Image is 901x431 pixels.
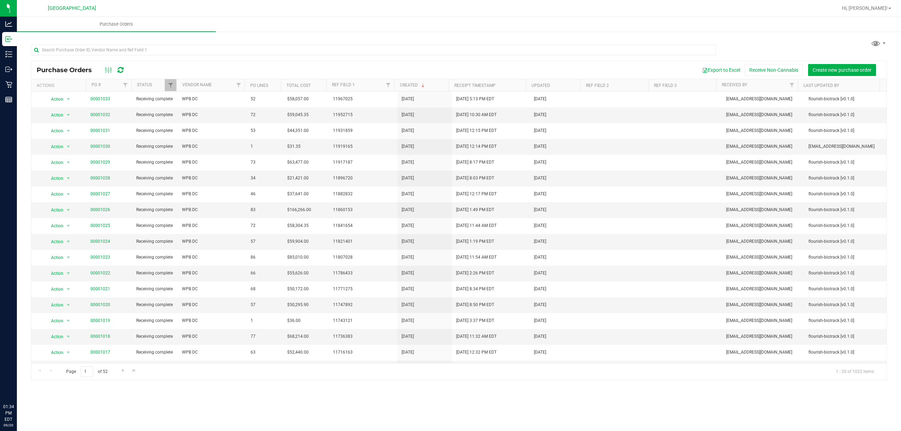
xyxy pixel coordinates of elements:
span: $37,641.00 [287,191,309,197]
span: $59,045.35 [287,112,309,118]
span: Action [45,300,64,310]
span: [DATE] 8:17 PM EDT [456,159,494,166]
inline-svg: Inbound [5,36,12,43]
span: [DATE] [534,238,546,245]
span: [DATE] [402,286,414,292]
a: Filter [119,79,131,91]
p: 09/20 [3,423,14,428]
span: [DATE] [534,333,546,340]
span: Receiving complete [136,238,174,245]
span: [EMAIL_ADDRESS][DOMAIN_NAME] [726,96,800,102]
span: select [64,284,73,294]
span: flourish-biotrack [v0.1.0] [808,222,882,229]
span: Action [45,110,64,120]
span: flourish-biotrack [v0.1.0] [808,96,882,102]
span: [DATE] [534,286,546,292]
span: $63,477.00 [287,159,309,166]
a: Ref Field 3 [654,83,677,88]
span: [DATE] [534,175,546,182]
span: [DATE] 11:44 AM EDT [456,222,497,229]
span: WPB DC [182,191,242,197]
a: 00001022 [90,271,110,275]
span: Receiving complete [136,286,174,292]
span: [DATE] [402,254,414,261]
span: $52,440.00 [287,349,309,356]
span: $58,057.00 [287,96,309,102]
span: WPB DC [182,175,242,182]
a: Ref Field 1 [332,82,355,87]
span: Action [45,268,64,278]
span: select [64,158,73,167]
inline-svg: Outbound [5,66,12,73]
span: select [64,126,73,136]
span: 11821401 [333,238,393,245]
span: 11771275 [333,286,393,292]
span: WPB DC [182,207,242,213]
span: 11716163 [333,349,393,356]
span: $166,266.00 [287,207,311,213]
span: flourish-biotrack [v0.1.0] [808,175,882,182]
span: [DATE] [402,159,414,166]
span: flourish-biotrack [v0.1.0] [808,238,882,245]
span: 46 [251,191,279,197]
span: WPB DC [182,270,242,277]
span: [EMAIL_ADDRESS][DOMAIN_NAME] [726,127,800,134]
span: WPB DC [182,254,242,261]
a: 00001032 [90,112,110,117]
span: [DATE] [402,270,414,277]
span: [EMAIL_ADDRESS][DOMAIN_NAME] [726,191,800,197]
span: Purchase Orders [90,21,143,27]
span: [DATE] [402,222,414,229]
span: Action [45,173,64,183]
span: $44,351.00 [287,127,309,134]
span: Hi, [PERSON_NAME]! [842,5,888,11]
span: 11952715 [333,112,393,118]
span: select [64,173,73,183]
span: 72 [251,112,279,118]
span: [DATE] [402,207,414,213]
span: $50,172.00 [287,286,309,292]
span: 1 - 20 of 1022 items [830,366,880,377]
span: [GEOGRAPHIC_DATA] [48,5,96,11]
span: $55,626.00 [287,270,309,277]
span: flourish-biotrack [v0.1.0] [808,270,882,277]
iframe: Resource center [7,375,28,396]
a: Created [400,83,426,88]
a: Status [137,82,152,87]
span: 11786433 [333,270,393,277]
span: [EMAIL_ADDRESS][DOMAIN_NAME] [808,143,882,150]
span: Receiving complete [136,222,174,229]
a: 00001021 [90,286,110,291]
a: 00001025 [90,223,110,228]
a: 00001017 [90,350,110,355]
a: 00001028 [90,176,110,180]
inline-svg: Analytics [5,20,12,27]
span: Receiving complete [136,175,174,182]
a: 00001029 [90,160,110,165]
span: [EMAIL_ADDRESS][DOMAIN_NAME] [726,175,800,182]
span: [DATE] 10:30 AM EDT [456,112,497,118]
span: select [64,253,73,262]
span: 11841654 [333,222,393,229]
span: [DATE] [402,317,414,324]
span: Purchase Orders [37,66,99,74]
span: Receiving complete [136,349,174,356]
inline-svg: Reports [5,96,12,103]
span: [DATE] [402,112,414,118]
span: Receiving complete [136,302,174,308]
a: 00001026 [90,207,110,212]
span: [DATE] 1:49 PM EDT [456,207,494,213]
span: select [64,94,73,104]
button: Export to Excel [698,64,745,76]
span: 63 [251,349,279,356]
span: [DATE] [534,349,546,356]
span: [DATE] 8:03 PM EDT [456,175,494,182]
span: 11896720 [333,175,393,182]
span: flourish-biotrack [v0.1.0] [808,112,882,118]
span: $31.35 [287,143,301,150]
input: Search Purchase Order ID, Vendor Name and Ref Field 1 [31,45,716,55]
a: PO # [92,82,101,87]
a: 00001018 [90,334,110,339]
span: [DATE] [534,207,546,213]
span: [DATE] [402,349,414,356]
